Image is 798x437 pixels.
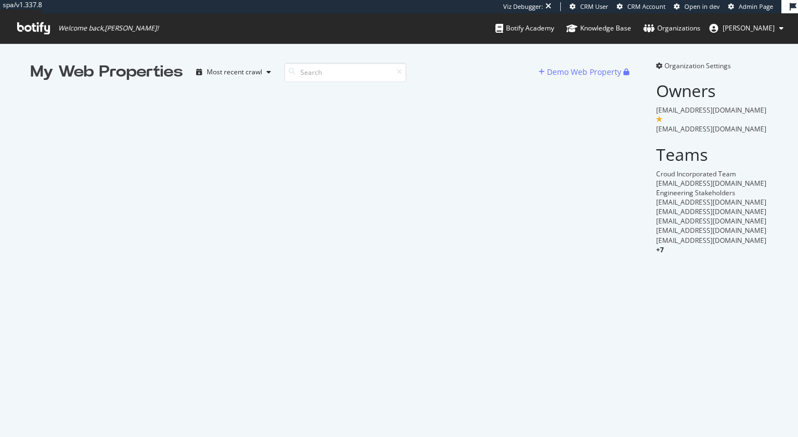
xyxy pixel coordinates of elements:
[566,13,631,43] a: Knowledge Base
[723,23,775,33] span: adrianna
[643,23,700,34] div: Organizations
[495,13,554,43] a: Botify Academy
[503,2,543,11] div: Viz Debugger:
[700,19,792,37] button: [PERSON_NAME]
[656,226,766,235] span: [EMAIL_ADDRESS][DOMAIN_NAME]
[643,13,700,43] a: Organizations
[627,2,666,11] span: CRM Account
[674,2,720,11] a: Open in dev
[284,63,406,82] input: Search
[656,105,766,115] span: [EMAIL_ADDRESS][DOMAIN_NAME]
[547,67,621,78] div: Demo Web Property
[656,245,664,255] span: + 7
[728,2,773,11] a: Admin Page
[495,23,554,34] div: Botify Academy
[656,188,768,197] div: Engineering Stakeholders
[30,61,183,83] div: My Web Properties
[656,145,768,164] h2: Teams
[617,2,666,11] a: CRM Account
[656,216,766,226] span: [EMAIL_ADDRESS][DOMAIN_NAME]
[664,61,731,70] span: Organization Settings
[570,2,608,11] a: CRM User
[656,207,766,216] span: [EMAIL_ADDRESS][DOMAIN_NAME]
[192,63,275,81] button: Most recent crawl
[580,2,608,11] span: CRM User
[207,69,262,75] div: Most recent crawl
[739,2,773,11] span: Admin Page
[656,197,766,207] span: [EMAIL_ADDRESS][DOMAIN_NAME]
[656,124,766,134] span: [EMAIL_ADDRESS][DOMAIN_NAME]
[539,67,623,77] a: Demo Web Property
[656,82,768,100] h2: Owners
[656,179,766,188] span: [EMAIL_ADDRESS][DOMAIN_NAME]
[58,24,158,33] span: Welcome back, [PERSON_NAME] !
[566,23,631,34] div: Knowledge Base
[656,236,766,245] span: [EMAIL_ADDRESS][DOMAIN_NAME]
[656,169,768,179] div: Croud Incorporated Team
[684,2,720,11] span: Open in dev
[539,63,623,81] button: Demo Web Property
